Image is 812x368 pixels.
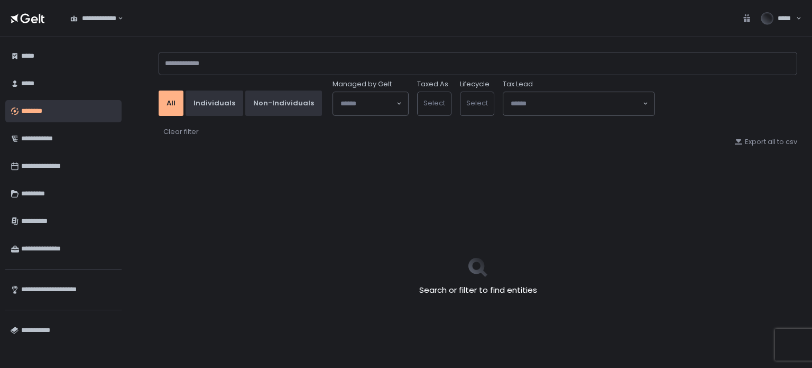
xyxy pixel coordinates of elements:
div: All [167,98,176,108]
input: Search for option [116,13,117,24]
div: Search for option [63,7,123,30]
button: Clear filter [163,127,199,137]
div: Non-Individuals [253,98,314,108]
span: Tax Lead [503,79,533,89]
span: Select [423,98,445,108]
span: Select [466,98,488,108]
div: Search for option [333,92,408,115]
div: Individuals [193,98,235,108]
div: Clear filter [163,127,199,137]
div: Search for option [503,92,654,115]
button: Individuals [186,91,243,116]
label: Taxed As [417,79,448,89]
label: Lifecycle [460,79,490,89]
button: Export all to csv [734,137,797,147]
button: All [159,91,183,116]
button: Non-Individuals [245,91,322,116]
input: Search for option [511,98,642,109]
span: Managed by Gelt [333,79,392,89]
h2: Search or filter to find entities [419,284,537,297]
input: Search for option [340,98,395,109]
